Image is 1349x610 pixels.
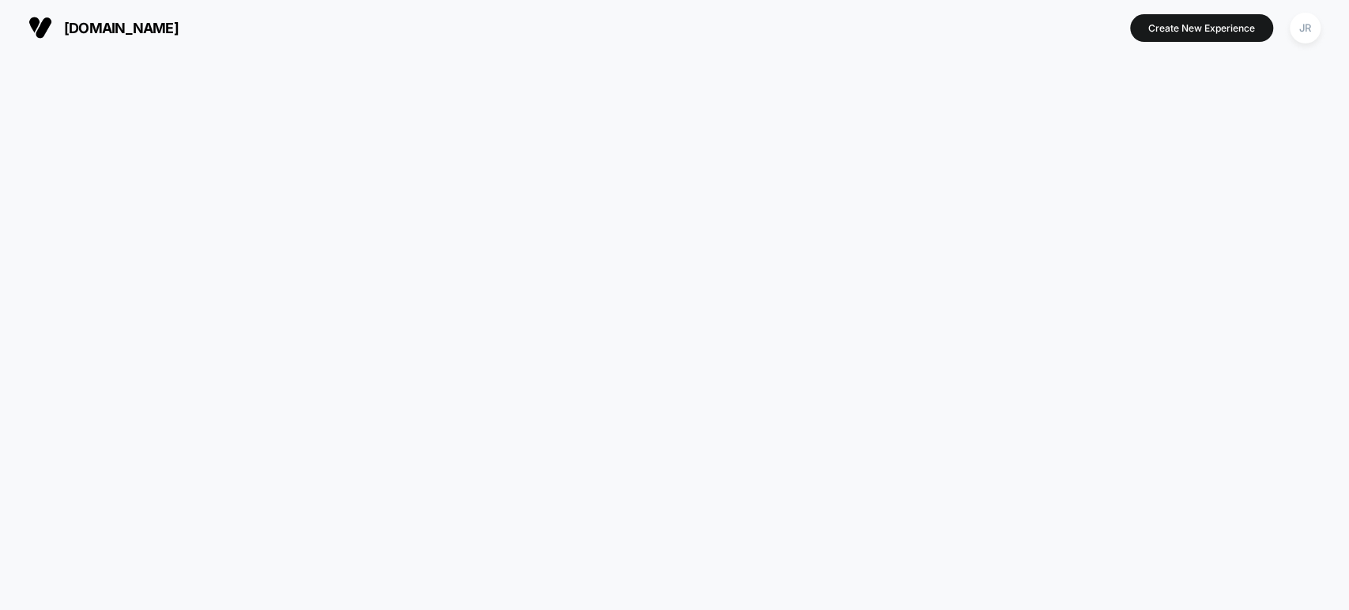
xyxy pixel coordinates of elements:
img: Visually logo [28,16,52,40]
button: JR [1285,12,1325,44]
span: [DOMAIN_NAME] [64,20,179,36]
div: JR [1290,13,1321,43]
button: [DOMAIN_NAME] [24,15,183,40]
button: Create New Experience [1130,14,1273,42]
